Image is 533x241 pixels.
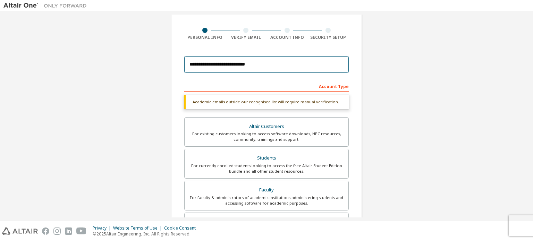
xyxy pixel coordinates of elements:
div: Security Setup [308,35,349,40]
img: instagram.svg [53,227,61,235]
div: Altair Customers [189,122,344,131]
img: facebook.svg [42,227,49,235]
div: For existing customers looking to access software downloads, HPC resources, community, trainings ... [189,131,344,142]
div: Website Terms of Use [113,225,164,231]
div: Students [189,153,344,163]
div: Account Type [184,80,349,92]
img: youtube.svg [76,227,86,235]
div: Everyone else [189,217,344,227]
div: For currently enrolled students looking to access the free Altair Student Edition bundle and all ... [189,163,344,174]
img: linkedin.svg [65,227,72,235]
div: Privacy [93,225,113,231]
img: Altair One [3,2,90,9]
div: Account Info [266,35,308,40]
div: Faculty [189,185,344,195]
p: © 2025 Altair Engineering, Inc. All Rights Reserved. [93,231,200,237]
div: Personal Info [184,35,226,40]
div: Verify Email [226,35,267,40]
img: altair_logo.svg [2,227,38,235]
div: Cookie Consent [164,225,200,231]
div: For faculty & administrators of academic institutions administering students and accessing softwa... [189,195,344,206]
div: Academic emails outside our recognised list will require manual verification. [184,95,349,109]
